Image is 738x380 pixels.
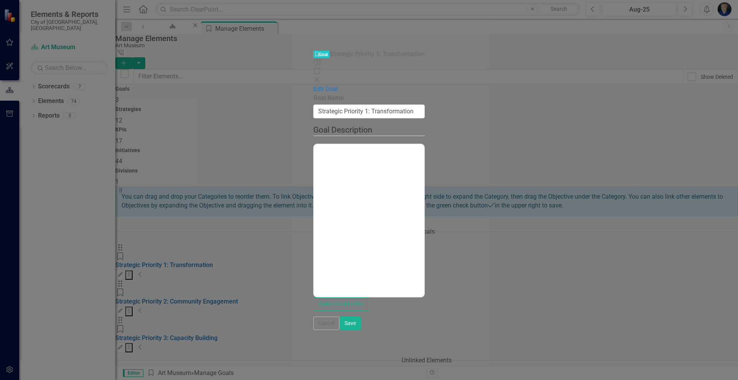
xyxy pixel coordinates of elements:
iframe: Rich Text Area [314,148,424,297]
legend: Goal Description [313,124,425,136]
span: Goal [313,51,330,58]
input: Goal Name [313,105,425,119]
span: Strategic Priority 1: Transformation [329,50,425,58]
label: Goal Name [313,94,425,103]
a: Edit Goal [313,85,338,93]
button: Cancel [313,317,339,330]
button: Save [339,317,361,330]
button: Switch to old editor [313,297,369,311]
